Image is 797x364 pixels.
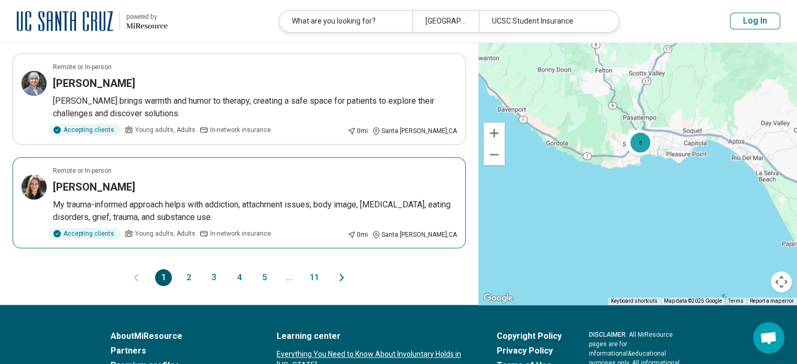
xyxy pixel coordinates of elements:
button: 2 [180,269,197,286]
div: 0 mi [347,126,368,136]
p: My trauma-informed approach helps with addiction, attachment issues, body image, [MEDICAL_DATA], ... [53,198,457,224]
div: Accepting clients [49,124,121,136]
a: Open chat [753,322,784,354]
button: Map camera controls [771,271,792,292]
div: [GEOGRAPHIC_DATA], [GEOGRAPHIC_DATA] [412,10,479,32]
a: AboutMiResource [111,330,249,343]
a: Report a map error [750,298,794,304]
span: In-network insurance [210,125,271,135]
div: 2 [625,129,650,155]
div: Santa [PERSON_NAME] , CA [372,230,457,239]
a: Copyright Policy [497,330,562,343]
p: [PERSON_NAME] brings warmth and humor to therapy, creating a safe space for patients to explore t... [53,95,457,120]
a: Terms [728,298,744,304]
img: Google [481,291,516,305]
button: Previous page [130,269,143,286]
span: DISCLAIMER [589,331,626,338]
h3: [PERSON_NAME] [53,180,135,194]
img: University of California at Santa Cruz [17,8,113,34]
div: 8 [628,129,653,155]
p: Remote or In-person [53,62,112,72]
span: In-network insurance [210,229,271,238]
p: Remote or In-person [53,166,112,175]
div: powered by [126,12,168,21]
a: Privacy Policy [497,345,562,357]
button: Next page [335,269,348,286]
button: 4 [231,269,247,286]
a: Open this area in Google Maps (opens a new window) [481,291,516,305]
button: Zoom out [484,144,505,165]
a: University of California at Santa Cruzpowered by [17,8,168,34]
div: Accepting clients [49,228,121,239]
h3: [PERSON_NAME] [53,76,135,91]
div: UCSC Student Insurance [479,10,612,32]
div: What are you looking for? [279,10,412,32]
button: Keyboard shortcuts [611,297,658,305]
button: Log In [730,13,780,29]
button: 5 [256,269,272,286]
a: Partners [111,345,249,357]
div: Santa [PERSON_NAME] , CA [372,126,457,136]
a: Learning center [277,330,470,343]
button: 3 [205,269,222,286]
button: 11 [306,269,323,286]
button: 1 [155,269,172,286]
span: Young adults, Adults [135,229,195,238]
div: 0 mi [347,230,368,239]
span: Map data ©2025 Google [664,298,722,304]
span: ... [281,269,298,286]
span: Young adults, Adults [135,125,195,135]
button: Zoom in [484,123,505,144]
